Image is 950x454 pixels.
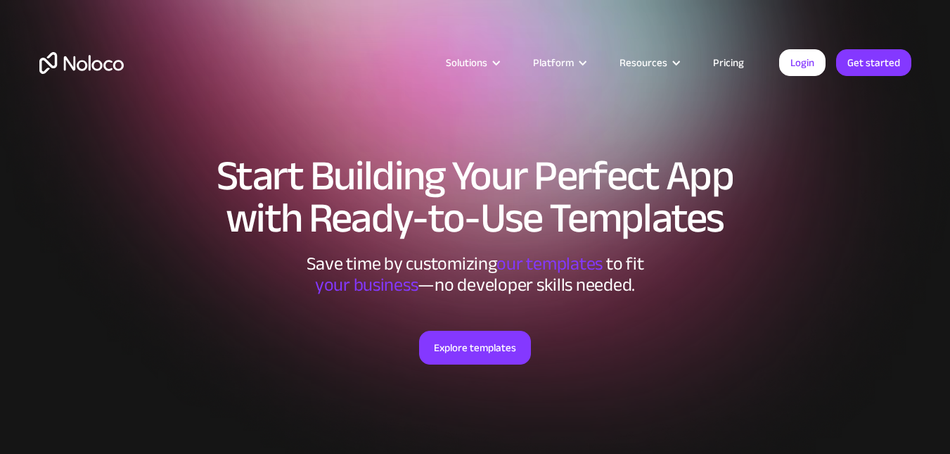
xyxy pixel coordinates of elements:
[419,331,531,365] a: Explore templates
[39,155,911,239] h1: Start Building Your Perfect App with Ready-to-Use Templates
[264,253,686,296] div: Save time by customizing to fit ‍ —no developer skills needed.
[620,53,667,72] div: Resources
[39,52,124,74] a: home
[446,53,487,72] div: Solutions
[428,53,515,72] div: Solutions
[695,53,762,72] a: Pricing
[515,53,602,72] div: Platform
[315,267,418,302] span: your business
[836,49,911,76] a: Get started
[533,53,574,72] div: Platform
[496,246,603,281] span: our templates
[779,49,826,76] a: Login
[602,53,695,72] div: Resources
